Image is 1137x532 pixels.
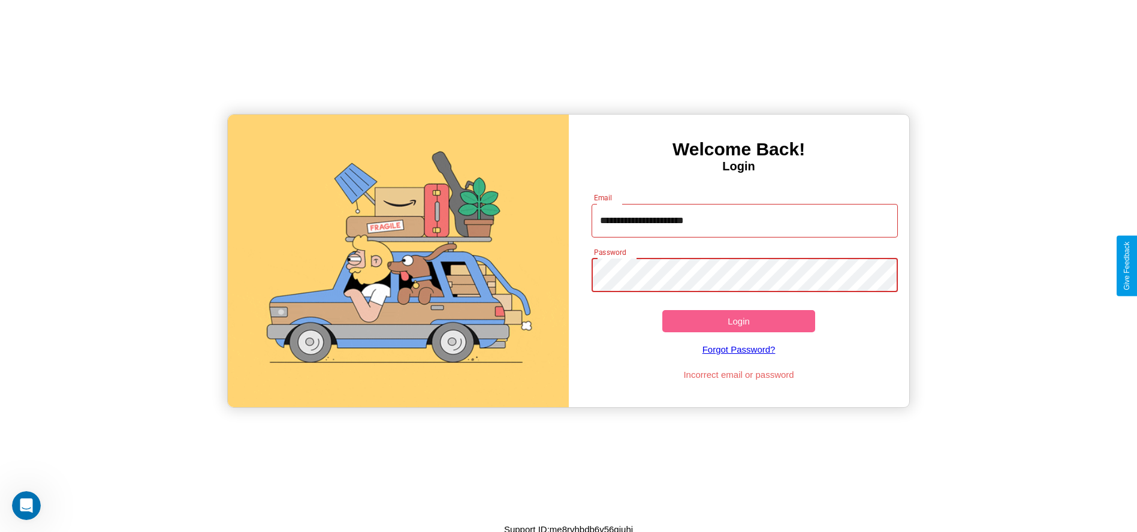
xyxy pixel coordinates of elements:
h3: Welcome Back! [569,139,909,160]
label: Password [594,247,626,257]
iframe: Intercom live chat [12,491,41,520]
img: gif [228,115,568,407]
p: Incorrect email or password [586,366,892,383]
div: Give Feedback [1123,242,1131,290]
label: Email [594,193,613,203]
h4: Login [569,160,909,173]
a: Forgot Password? [586,332,892,366]
button: Login [662,310,816,332]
